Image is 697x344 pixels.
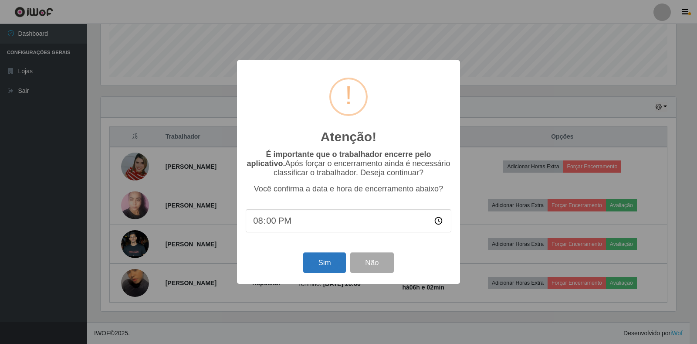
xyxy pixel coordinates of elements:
b: É importante que o trabalhador encerre pelo aplicativo. [247,150,431,168]
p: Você confirma a data e hora de encerramento abaixo? [246,184,451,194]
button: Não [350,252,393,273]
button: Sim [303,252,345,273]
p: Após forçar o encerramento ainda é necessário classificar o trabalhador. Deseja continuar? [246,150,451,177]
h2: Atenção! [321,129,376,145]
